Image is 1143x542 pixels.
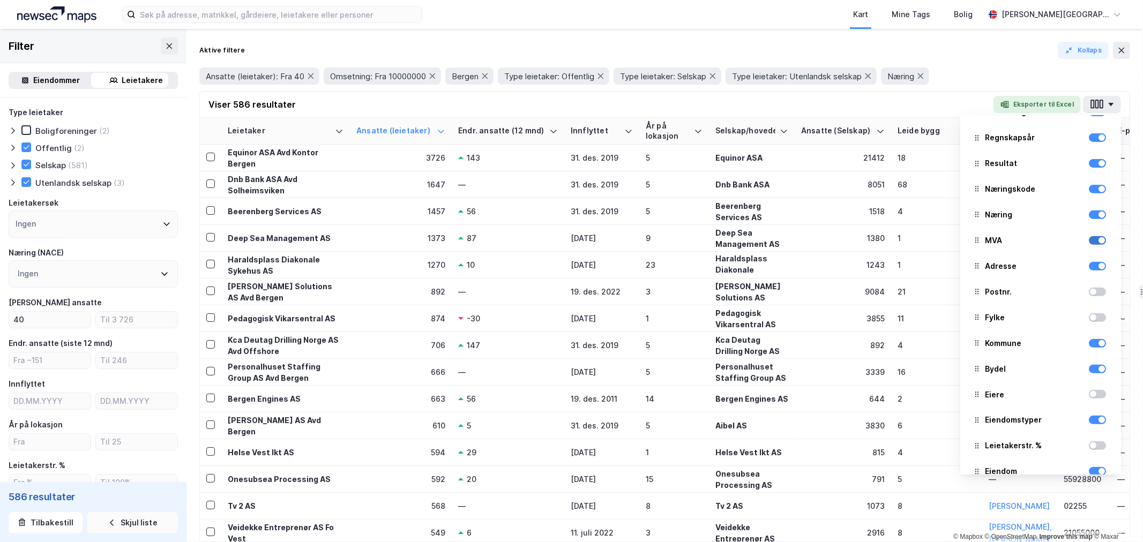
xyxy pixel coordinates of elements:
div: 4 [898,340,976,351]
div: 4 [898,206,976,217]
input: Fra % [9,475,91,491]
div: 1 [646,313,703,324]
input: Til 25 [96,434,177,450]
div: [DATE] [571,313,633,324]
div: Deep Sea Management AS [715,227,788,250]
div: Innflyttet [571,126,620,136]
div: Pedagogisk Vikarsentral AS [715,307,788,330]
div: 29 [467,447,476,458]
div: 666 [356,366,445,378]
input: Søk på adresse, matrikkel, gårdeiere, leietakere eller personer [136,6,422,22]
div: 644 [801,393,885,404]
div: Onesubsea Processing AS [715,468,788,491]
div: Kca Deutag Drilling Norge AS Avd Offshore [228,334,343,357]
div: Leide bygg [898,126,963,136]
div: 892 [801,340,885,351]
button: Eksporter til Excel [993,96,1081,113]
div: 31. des. 2019 [571,179,633,190]
div: Eiere [969,383,1112,406]
div: 874 [356,313,445,324]
div: Tv 2 AS [715,500,788,511]
div: 16 [898,366,976,378]
div: 21 [898,286,976,297]
div: 5 [646,152,703,163]
div: 10 [467,259,475,270]
div: 6 [467,527,472,538]
div: Postnr. [985,285,1012,298]
div: 5 [898,473,976,485]
div: [PERSON_NAME] Solutions AS Avd Bergen [228,281,343,303]
div: [DATE] [571,447,633,458]
div: Beerenberg Services AS [715,200,788,223]
button: Skjul liste [87,512,178,533]
div: Leietaker [228,126,331,136]
div: — [458,179,558,190]
div: (2) [74,143,85,153]
span: Type leietaker: Utenlandsk selskap [732,71,862,81]
div: Kommune [969,332,1112,355]
div: Eiendomstyper [969,408,1112,432]
div: Næring [969,203,1112,227]
div: Eiendomstyper [985,413,1042,426]
div: (581) [68,160,88,170]
a: Improve this map [1040,533,1093,540]
div: 8 [898,527,976,538]
div: Fylke [969,306,1112,329]
div: Kommune [985,337,1021,350]
div: 791 [801,473,885,485]
div: Helse Vest Ikt AS [715,447,788,458]
div: 02255 [1064,500,1104,511]
div: Offentlig [35,143,72,153]
div: Boligforeninger [35,126,97,136]
div: Kart [853,8,868,21]
div: Leietakerstr. % [9,459,65,472]
div: 55928800 [1064,473,1104,485]
div: Beerenberg Services AS [228,206,343,217]
div: 892 [356,286,445,297]
span: Omsetning: Fra 10000000 [330,71,426,81]
div: Resultat [969,152,1112,175]
input: Til 3 726 [96,312,177,328]
div: 31. des. 2019 [571,340,633,351]
button: Tilbakestill [9,512,83,533]
button: Kollaps [1058,42,1109,59]
div: Næringskode [985,183,1035,195]
input: DD.MM.YYYY [96,393,177,409]
div: Deep Sea Management AS [228,232,343,244]
div: 31. des. 2019 [571,152,633,163]
div: [DATE] [571,259,633,270]
div: År på lokasjon [646,121,690,141]
div: 1380 [801,232,885,244]
div: — [458,286,558,297]
div: 1518 [801,206,885,217]
div: 3 [646,527,703,538]
div: [DATE] [571,500,633,511]
div: 23 [646,259,703,270]
div: Equinor ASA Avd Kontor Bergen [228,147,343,169]
div: Regnskapsår [985,131,1035,144]
div: 31. des. 2019 [571,206,633,217]
div: 8 [898,500,976,511]
div: — [458,500,558,511]
div: -30 [467,313,480,324]
div: Næring (NACE) [9,246,64,259]
div: 1373 [356,232,445,244]
div: 5 [646,340,703,351]
div: Selskap/hovedenhet [715,126,775,136]
div: 147 [467,340,480,351]
input: Fra −151 [9,352,91,368]
div: 3726 [356,152,445,163]
div: Bolig [954,8,973,21]
div: [DATE] [571,232,633,244]
div: Bergen Engines AS [715,393,788,404]
div: — [989,473,1051,485]
div: Personalhuset Staffing Group AS [715,361,788,383]
div: Dnb Bank ASA Avd Solheimsviken [228,174,343,196]
div: Regnskapsår [969,126,1112,149]
div: 610 [356,420,445,431]
div: Onesubsea Processing AS [228,473,343,485]
div: 21412 [801,152,885,163]
div: 815 [801,447,885,458]
input: Fra [9,434,91,450]
div: 68 [898,179,976,190]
